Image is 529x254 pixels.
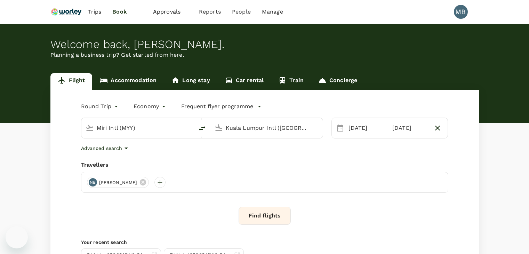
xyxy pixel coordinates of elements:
a: Concierge [311,73,364,90]
div: [DATE] [390,121,430,135]
div: NB[PERSON_NAME] [87,177,149,188]
button: Find flights [239,207,291,225]
a: Flight [50,73,93,90]
span: [PERSON_NAME] [95,179,142,186]
a: Accommodation [92,73,164,90]
span: Approvals [153,8,188,16]
div: Welcome back , [PERSON_NAME] . [50,38,479,51]
a: Long stay [164,73,217,90]
p: Frequent flyer programme [181,102,253,111]
a: Train [271,73,311,90]
span: Reports [199,8,221,16]
div: [DATE] [346,121,386,135]
div: Round Trip [81,101,120,112]
button: delete [194,120,210,137]
div: Travellers [81,161,448,169]
span: Manage [262,8,283,16]
p: Advanced search [81,145,122,152]
span: Trips [88,8,101,16]
p: Your recent search [81,239,448,246]
span: People [232,8,251,16]
a: Car rental [217,73,271,90]
div: MB [454,5,468,19]
button: Frequent flyer programme [181,102,262,111]
button: Open [189,127,190,128]
input: Depart from [97,122,179,133]
img: Ranhill Worley Sdn Bhd [50,4,82,19]
div: Economy [134,101,167,112]
iframe: Button to launch messaging window [6,226,28,248]
p: Planning a business trip? Get started from here. [50,51,479,59]
span: Book [112,8,127,16]
div: NB [89,178,97,186]
input: Going to [226,122,308,133]
button: Open [318,127,319,128]
button: Advanced search [81,144,130,152]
